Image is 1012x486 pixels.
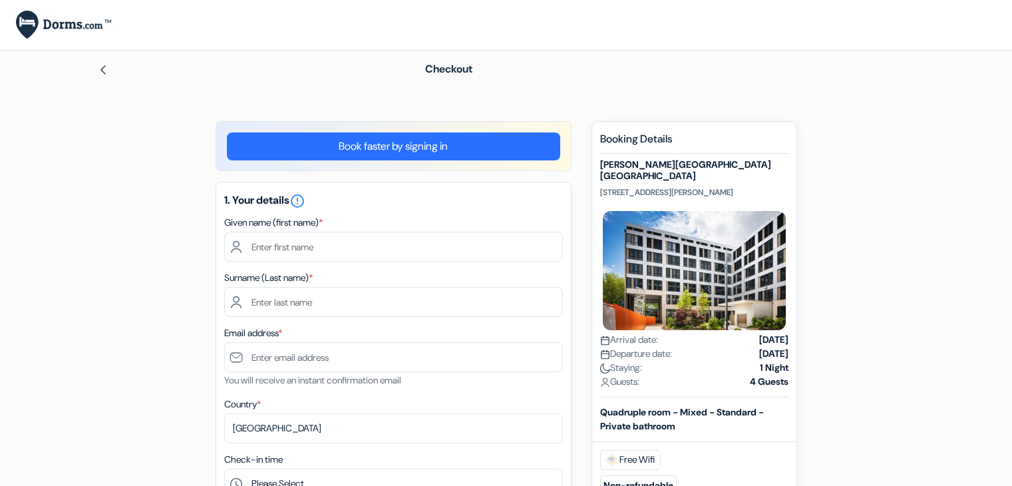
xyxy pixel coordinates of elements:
[600,347,672,361] span: Departure date:
[224,397,261,411] label: Country
[224,193,563,209] h5: 1. Your details
[98,65,108,75] img: left_arrow.svg
[759,333,788,347] strong: [DATE]
[600,364,610,373] img: moon.svg
[224,287,563,317] input: Enter last name
[224,374,401,386] small: You will receive an instant confirmation email
[600,336,610,346] img: calendar.svg
[760,361,788,375] strong: 1 Night
[227,132,560,160] a: Book faster by signing in
[224,232,563,262] input: Enter first name
[600,377,610,387] img: user_icon.svg
[600,159,788,182] h5: [PERSON_NAME][GEOGRAPHIC_DATA] [GEOGRAPHIC_DATA]
[224,326,282,340] label: Email address
[224,453,283,467] label: Check-in time
[750,375,788,389] strong: 4 Guests
[600,350,610,360] img: calendar.svg
[289,193,305,207] a: error_outline
[16,11,111,39] img: Dorms.com
[600,187,788,198] p: [STREET_ADDRESS][PERSON_NAME]
[600,450,661,470] span: Free Wifi
[600,333,658,347] span: Arrival date:
[425,62,472,76] span: Checkout
[600,132,788,154] h5: Booking Details
[600,361,642,375] span: Staying:
[606,455,617,465] img: free_wifi.svg
[289,193,305,209] i: error_outline
[224,342,563,372] input: Enter email address
[600,406,764,432] b: Quadruple room - Mixed - Standard - Private bathroom
[224,216,323,230] label: Given name (first name)
[600,375,639,389] span: Guests:
[759,347,788,361] strong: [DATE]
[224,271,313,285] label: Surname (Last name)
